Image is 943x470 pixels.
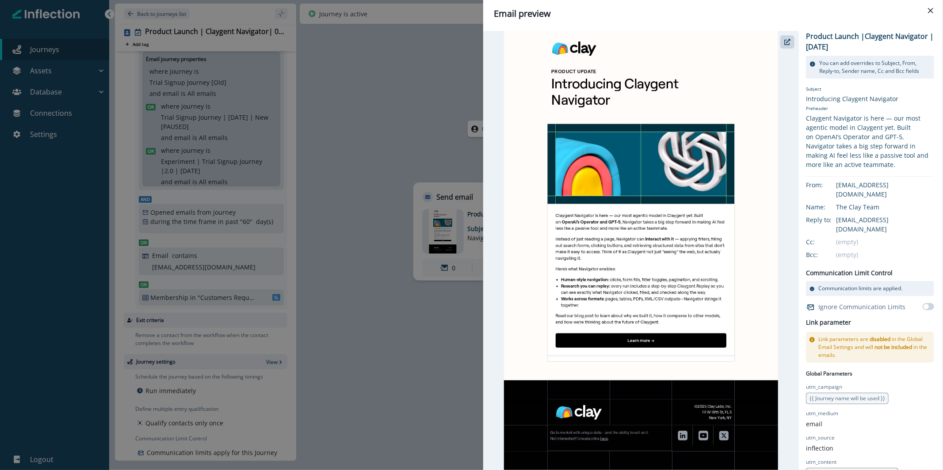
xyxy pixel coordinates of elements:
[874,343,912,351] span: not be included
[836,215,934,234] div: [EMAIL_ADDRESS][DOMAIN_NAME]
[806,114,934,169] div: Claygent Navigator is here — our most agentic model in Claygent yet. Built on OpenAI’s Operator a...
[836,180,934,199] div: [EMAIL_ADDRESS][DOMAIN_NAME]
[806,458,836,466] p: utm_content
[809,394,885,402] span: {{ Journey name will be used }}
[806,368,852,378] p: Global Parameters
[806,434,835,442] p: utm_source
[494,7,932,20] div: Email preview
[836,237,934,246] div: (empty)
[806,317,851,328] h2: Link parameter
[924,4,938,18] button: Close
[806,202,850,212] div: Name:
[836,202,934,212] div: The Clay Team
[806,103,934,114] p: Preheader
[818,335,931,359] p: Link parameters are in the Global Email Settings and will in the emails.
[806,250,850,259] div: Bcc:
[819,59,931,75] p: You can add overrides to Subject, From, Reply-to, Sender name, Cc and Bcc fields
[806,86,934,94] p: Subject
[504,31,778,470] img: email asset unavailable
[806,215,850,224] div: Reply to:
[806,237,850,246] div: Cc:
[806,94,934,103] div: Introducing Claygent Navigator
[870,335,890,343] span: disabled
[806,443,833,453] p: inflection
[806,31,934,52] p: Product Launch |Claygent Navigator | [DATE]
[806,419,822,428] p: email
[836,250,934,259] div: (empty)
[806,180,850,190] div: From:
[806,383,842,391] p: utm_campaign
[806,409,838,417] p: utm_medium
